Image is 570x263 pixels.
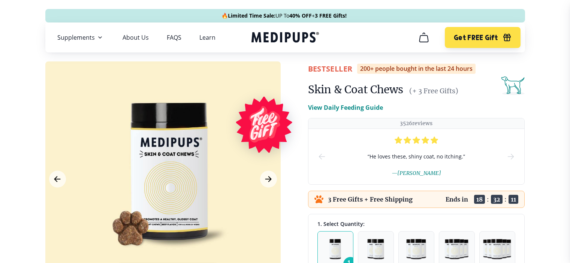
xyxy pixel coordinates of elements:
img: Pack of 1 - Natural Dog Supplements [329,239,341,259]
span: 11 [509,195,518,204]
span: Supplements [57,34,95,41]
span: : [487,196,489,203]
div: 1. Select Quantity: [317,220,515,227]
span: 🔥 UP To + [221,12,347,19]
button: cart [415,28,433,46]
a: FAQS [167,34,181,41]
img: Pack of 3 - Natural Dog Supplements [406,239,426,259]
h1: Skin & Coat Chews [308,83,403,96]
a: Medipups [251,30,319,46]
button: next-slide [506,129,515,184]
span: BestSeller [308,64,353,74]
p: Ends in [446,196,468,203]
span: 32 [491,195,503,204]
span: “ He loves these, shiny coat, no itching. ” [368,152,465,161]
button: Previous Image [49,171,66,188]
img: Pack of 5 - Natural Dog Supplements [483,239,511,259]
button: prev-slide [317,129,326,184]
img: Pack of 2 - Natural Dog Supplements [367,239,384,259]
p: 3526 reviews [400,120,432,127]
button: Next Image [260,171,277,188]
div: 200+ people bought in the last 24 hours [357,64,476,74]
span: — [PERSON_NAME] [392,170,441,176]
span: : [504,196,507,203]
button: Supplements [57,33,105,42]
span: Get FREE Gift [454,33,498,42]
a: Learn [199,34,215,41]
button: Get FREE Gift [445,27,520,48]
span: 18 [474,195,485,204]
img: Pack of 4 - Natural Dog Supplements [445,239,469,259]
span: (+ 3 Free Gifts) [409,87,458,95]
p: View Daily Feeding Guide [308,103,383,112]
p: 3 Free Gifts + Free Shipping [328,196,413,203]
a: About Us [123,34,149,41]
